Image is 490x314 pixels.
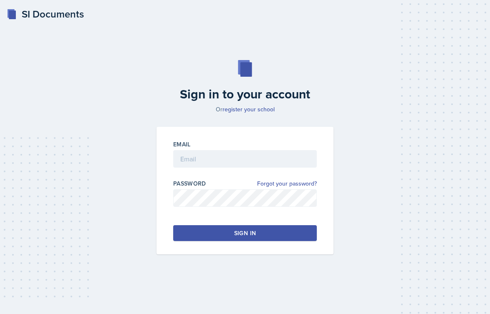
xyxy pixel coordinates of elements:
p: Or [152,105,338,113]
label: Password [173,179,206,188]
label: Email [173,140,191,148]
a: SI Documents [7,7,84,22]
input: Email [173,150,317,168]
a: register your school [222,105,275,113]
h2: Sign in to your account [152,87,338,102]
div: Sign in [234,229,256,237]
a: Forgot your password? [257,179,317,188]
button: Sign in [173,225,317,241]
